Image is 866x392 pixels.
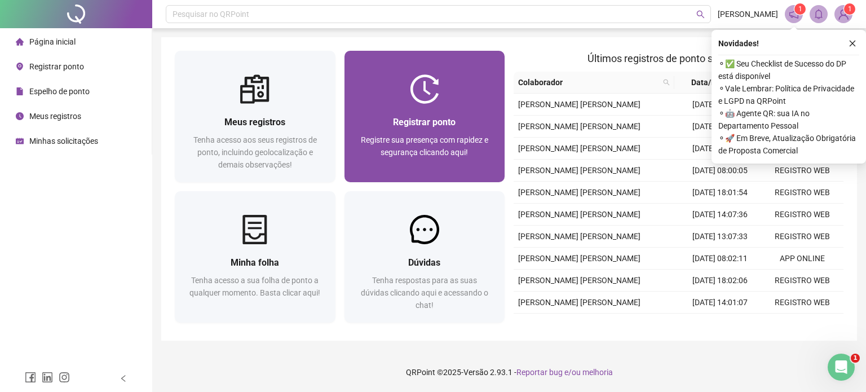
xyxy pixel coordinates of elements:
td: [DATE] 14:02:49 [679,116,761,138]
td: REGISTRO WEB [761,226,843,248]
span: Meus registros [224,117,285,127]
span: [PERSON_NAME] [718,8,778,20]
span: Últimos registros de ponto sincronizados [587,52,770,64]
sup: 1 [794,3,806,15]
td: REGISTRO WEB [761,182,843,204]
td: [DATE] 08:02:11 [679,248,761,270]
sup: Atualize o seu contato no menu Meus Dados [844,3,855,15]
span: close [849,39,856,47]
span: 1 [798,5,802,13]
span: [PERSON_NAME] [PERSON_NAME] [518,188,640,197]
img: 82103 [835,6,852,23]
span: [PERSON_NAME] [PERSON_NAME] [518,298,640,307]
span: left [120,375,127,382]
span: [PERSON_NAME] [PERSON_NAME] [518,276,640,285]
span: Registrar ponto [29,62,84,71]
td: [DATE] 08:00:05 [679,160,761,182]
span: [PERSON_NAME] [PERSON_NAME] [518,144,640,153]
span: 1 [851,354,860,363]
span: notification [789,9,799,19]
span: [PERSON_NAME] [PERSON_NAME] [518,166,640,175]
span: Colaborador [518,76,659,89]
span: [PERSON_NAME] [PERSON_NAME] [518,254,640,263]
span: ⚬ Vale Lembrar: Política de Privacidade e LGPD na QRPoint [718,82,859,107]
span: Tenha respostas para as suas dúvidas clicando aqui e acessando o chat! [361,276,488,310]
span: Minha folha [231,257,279,268]
span: search [661,74,672,91]
span: [PERSON_NAME] [PERSON_NAME] [518,122,640,131]
span: Dúvidas [408,257,440,268]
span: [PERSON_NAME] [PERSON_NAME] [518,232,640,241]
span: search [663,79,670,86]
span: Registre sua presença com rapidez e segurança clicando aqui! [361,135,488,157]
a: DúvidasTenha respostas para as suas dúvidas clicando aqui e acessando o chat! [344,191,505,323]
span: Página inicial [29,37,76,46]
span: Novidades ! [718,37,759,50]
span: Data/Hora [679,76,741,89]
a: Registrar pontoRegistre sua presença com rapidez e segurança clicando aqui! [344,51,505,182]
td: [DATE] 13:01:57 [679,314,761,336]
th: Data/Hora [674,72,754,94]
a: Meus registrosTenha acesso aos seus registros de ponto, incluindo geolocalização e demais observa... [175,51,335,182]
span: linkedin [42,372,53,383]
td: [DATE] 13:07:33 [679,226,761,248]
td: REGISTRO WEB [761,292,843,314]
td: REGISTRO WEB [761,160,843,182]
span: schedule [16,137,24,145]
span: Meus registros [29,112,81,121]
td: [DATE] 18:02:06 [679,270,761,292]
span: search [696,10,705,19]
span: [PERSON_NAME] [PERSON_NAME] [518,210,640,219]
span: facebook [25,372,36,383]
span: ⚬ 🤖 Agente QR: sua IA no Departamento Pessoal [718,107,859,132]
a: Minha folhaTenha acesso a sua folha de ponto a qualquer momento. Basta clicar aqui! [175,191,335,323]
span: Espelho de ponto [29,87,90,96]
span: Reportar bug e/ou melhoria [516,368,613,377]
span: Tenha acesso aos seus registros de ponto, incluindo geolocalização e demais observações! [193,135,317,169]
footer: QRPoint © 2025 - 2.93.1 - [152,353,866,392]
td: [DATE] 17:04:02 [679,94,761,116]
td: [DATE] 14:07:36 [679,204,761,226]
td: APP ONLINE [761,248,843,270]
td: REGISTRO WEB [761,204,843,226]
span: Registrar ponto [393,117,456,127]
span: 1 [848,5,852,13]
td: REGISTRO WEB [761,314,843,336]
span: Versão [463,368,488,377]
span: [PERSON_NAME] [PERSON_NAME] [518,100,640,109]
span: home [16,38,24,46]
td: [DATE] 14:01:07 [679,292,761,314]
td: [DATE] 13:02:30 [679,138,761,160]
span: environment [16,63,24,71]
span: clock-circle [16,112,24,120]
span: ⚬ ✅ Seu Checklist de Sucesso do DP está disponível [718,58,859,82]
iframe: Intercom live chat [828,354,855,381]
td: REGISTRO WEB [761,270,843,292]
span: bell [814,9,824,19]
span: instagram [59,372,70,383]
span: file [16,87,24,95]
span: Minhas solicitações [29,136,98,146]
span: Tenha acesso a sua folha de ponto a qualquer momento. Basta clicar aqui! [189,276,320,297]
span: ⚬ 🚀 Em Breve, Atualização Obrigatória de Proposta Comercial [718,132,859,157]
td: [DATE] 18:01:54 [679,182,761,204]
